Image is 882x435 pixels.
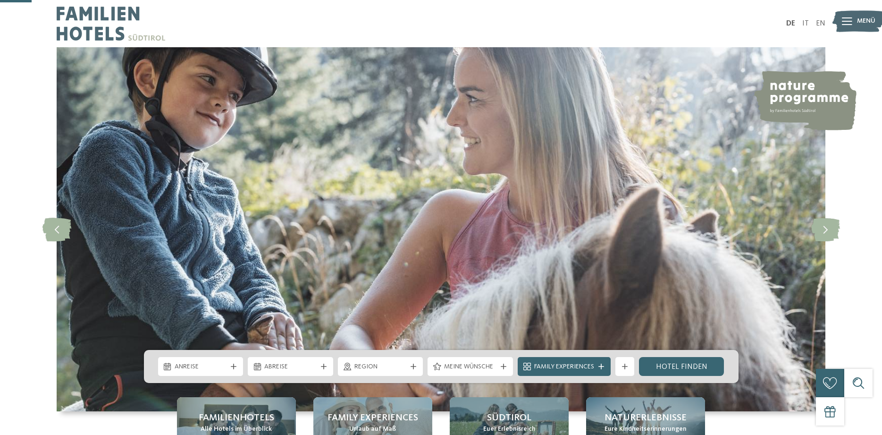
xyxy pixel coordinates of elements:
span: Euer Erlebnisreich [483,425,536,434]
a: Hotel finden [639,357,724,376]
span: Menü [857,17,875,26]
span: Family Experiences [328,411,418,425]
span: Abreise [264,362,317,372]
span: Naturerlebnisse [605,411,687,425]
span: Urlaub auf Maß [349,425,396,434]
a: IT [802,20,809,27]
span: Eure Kindheitserinnerungen [605,425,687,434]
a: DE [786,20,795,27]
span: Family Experiences [534,362,594,372]
span: Familienhotels [199,411,274,425]
span: Anreise [175,362,227,372]
img: Familienhotels Südtirol: The happy family places [57,47,825,411]
span: Region [354,362,407,372]
span: Meine Wünsche [444,362,496,372]
span: Alle Hotels im Überblick [201,425,272,434]
span: Südtirol [487,411,531,425]
img: nature programme by Familienhotels Südtirol [753,71,857,130]
a: EN [816,20,825,27]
